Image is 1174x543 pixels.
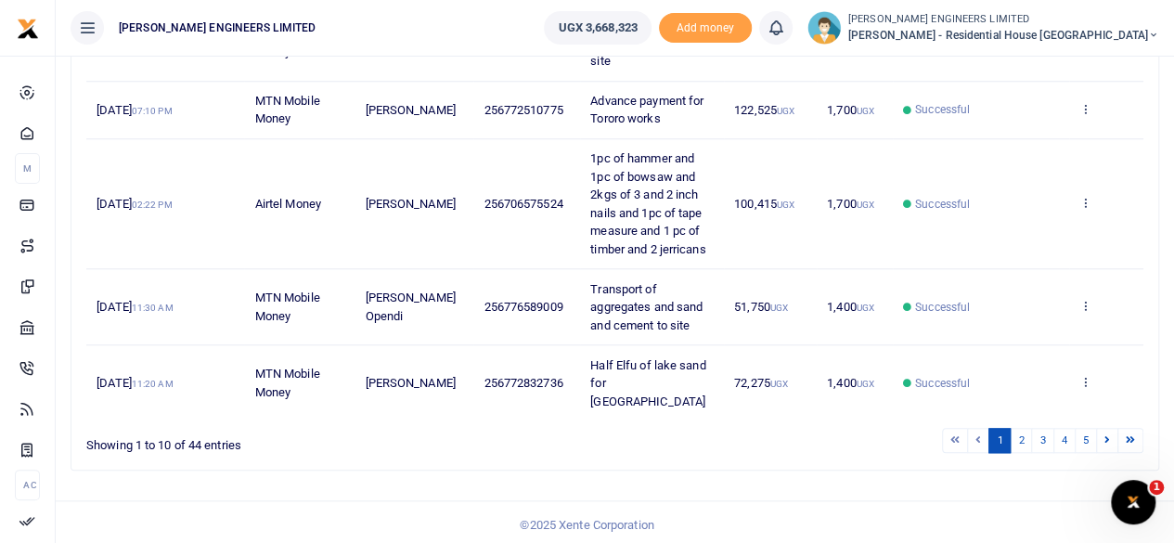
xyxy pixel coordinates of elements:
small: UGX [777,106,794,116]
span: Half Elfu of lake sand for [GEOGRAPHIC_DATA] [590,358,705,408]
small: UGX [856,379,873,389]
span: [PERSON_NAME] Opendi [365,291,455,323]
span: 256772832736 [484,376,562,390]
span: UGX 3,668,323 [558,19,637,37]
li: M [15,153,40,184]
small: UGX [856,106,873,116]
span: [DATE] [97,300,173,314]
span: Airtel Money [255,197,321,211]
small: UGX [856,303,873,313]
span: 51,750 [734,300,788,314]
span: 256706575524 [484,197,562,211]
a: 1 [988,428,1011,453]
a: UGX 3,668,323 [544,11,651,45]
li: Toup your wallet [659,13,752,44]
span: Successful [915,299,970,316]
img: logo-small [17,18,39,40]
span: 100,415 [734,197,794,211]
span: 122,525 [734,103,794,117]
a: 5 [1075,428,1097,453]
div: Showing 1 to 10 of 44 entries [86,426,520,455]
span: 1 [1149,480,1164,495]
span: 1,400 [827,300,874,314]
span: MTN Mobile Money [255,367,320,399]
span: Transport of aggregates and sand and cement to site [590,282,703,332]
span: 1,700 [827,197,874,211]
span: MTN Mobile Money [255,291,320,323]
span: Successful [915,196,970,213]
span: 256776589009 [484,300,562,314]
a: 2 [1010,428,1032,453]
span: 1,700 [827,103,874,117]
span: Add money [659,13,752,44]
small: 02:22 PM [132,200,173,210]
a: profile-user [PERSON_NAME] ENGINEERS LIMITED [PERSON_NAME] - Residential House [GEOGRAPHIC_DATA] [807,11,1159,45]
small: UGX [770,303,788,313]
span: [PERSON_NAME] [365,197,455,211]
small: [PERSON_NAME] ENGINEERS LIMITED [848,12,1159,28]
span: Successful [915,375,970,392]
small: 11:20 AM [132,379,174,389]
a: 3 [1031,428,1053,453]
span: [PERSON_NAME] ENGINEERS LIMITED [111,19,323,36]
a: logo-small logo-large logo-large [17,20,39,34]
span: [DATE] [97,103,172,117]
span: Successful [915,101,970,118]
span: [PERSON_NAME] [365,376,455,390]
small: UGX [770,379,788,389]
span: [PERSON_NAME] [365,103,455,117]
span: 256772510775 [484,103,562,117]
span: 1pc of hammer and 1pc of bowsaw and 2kgs of 3 and 2 inch nails and 1pc of tape measure and 1 pc o... [590,151,705,256]
small: UGX [777,200,794,210]
span: Advance payment for Tororo works [590,94,703,126]
span: [DATE] [97,376,173,390]
span: MTN Mobile Money [255,94,320,126]
li: Wallet ballance [536,11,658,45]
a: Add money [659,19,752,33]
a: 4 [1053,428,1076,453]
small: 07:10 PM [132,106,173,116]
iframe: Intercom live chat [1111,480,1155,524]
span: 72,275 [734,376,788,390]
span: [PERSON_NAME] - Residential House [GEOGRAPHIC_DATA] [848,27,1159,44]
span: 1,400 [827,376,874,390]
li: Ac [15,470,40,500]
small: UGX [856,200,873,210]
small: 11:30 AM [132,303,174,313]
span: [DATE] [97,197,172,211]
img: profile-user [807,11,841,45]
